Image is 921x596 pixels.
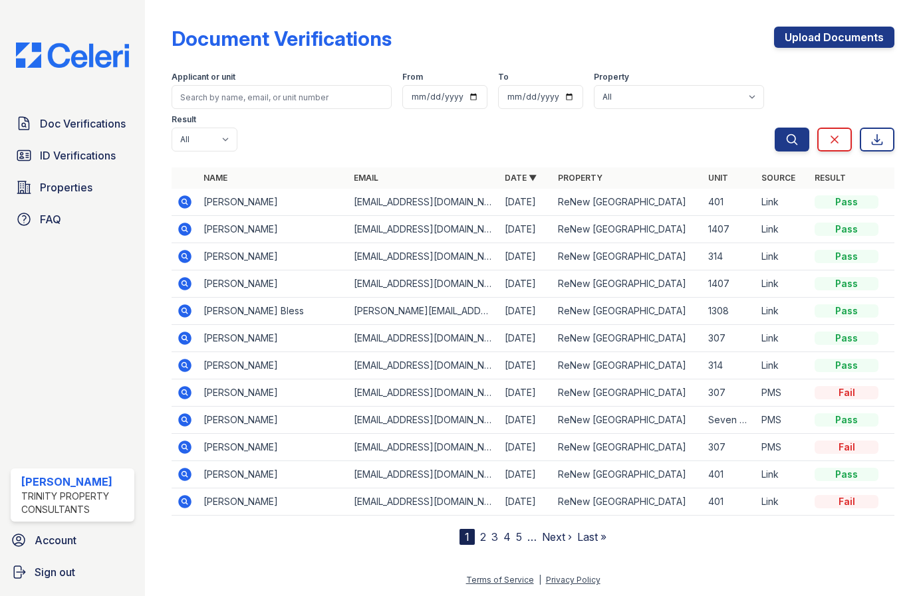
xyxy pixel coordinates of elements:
td: 1308 [703,298,756,325]
td: Link [756,352,809,379]
td: [PERSON_NAME] [198,407,348,434]
td: PMS [756,379,809,407]
td: Link [756,216,809,243]
td: [EMAIL_ADDRESS][DOMAIN_NAME] [348,325,499,352]
a: Properties [11,174,134,201]
td: [PERSON_NAME][EMAIL_ADDRESS][DOMAIN_NAME] [348,298,499,325]
td: [EMAIL_ADDRESS][DOMAIN_NAME] [348,352,499,379]
span: ID Verifications [40,148,116,163]
td: ReNew [GEOGRAPHIC_DATA] [553,488,703,516]
td: [EMAIL_ADDRESS][DOMAIN_NAME] [348,216,499,243]
td: 1407 [703,216,756,243]
label: Applicant or unit [172,72,235,82]
td: ReNew [GEOGRAPHIC_DATA] [553,243,703,270]
td: ReNew [GEOGRAPHIC_DATA] [553,352,703,379]
a: Email [354,173,378,183]
td: Link [756,488,809,516]
td: [DATE] [499,407,553,434]
td: [DATE] [499,270,553,298]
div: 1 [460,529,475,545]
label: To [498,72,509,82]
a: 2 [480,530,486,544]
a: Next › [542,530,572,544]
div: Pass [815,195,878,209]
span: Sign out [35,564,75,580]
td: [PERSON_NAME] [198,243,348,270]
td: Link [756,270,809,298]
div: Pass [815,332,878,345]
img: CE_Logo_Blue-a8612792a0a2168367f1c8372b55b34899dd931a85d93a1a3d3e32e68fde9ad4.png [5,43,140,68]
td: [PERSON_NAME] [198,461,348,488]
td: ReNew [GEOGRAPHIC_DATA] [553,461,703,488]
a: Terms of Service [466,575,534,585]
td: [DATE] [499,298,553,325]
td: Link [756,461,809,488]
label: Property [594,72,629,82]
td: [DATE] [499,488,553,516]
div: Fail [815,495,878,508]
label: From [402,72,423,82]
div: [PERSON_NAME] [21,474,129,490]
a: Unit [708,173,728,183]
td: Link [756,298,809,325]
td: ReNew [GEOGRAPHIC_DATA] [553,434,703,461]
a: Date ▼ [505,173,537,183]
td: [PERSON_NAME] [198,352,348,379]
td: [PERSON_NAME] [198,325,348,352]
td: ReNew [GEOGRAPHIC_DATA] [553,298,703,325]
td: Link [756,243,809,270]
a: Privacy Policy [546,575,600,585]
td: [PERSON_NAME] [198,216,348,243]
span: Account [35,532,76,548]
a: FAQ [11,206,134,233]
td: [DATE] [499,352,553,379]
a: Doc Verifications [11,110,134,137]
td: Seven 46 #405 [703,407,756,434]
td: [EMAIL_ADDRESS][DOMAIN_NAME] [348,407,499,434]
td: 314 [703,243,756,270]
a: Property [558,173,602,183]
span: … [527,529,537,545]
td: [DATE] [499,189,553,216]
td: 307 [703,379,756,407]
td: [EMAIL_ADDRESS][DOMAIN_NAME] [348,270,499,298]
td: [PERSON_NAME] [198,379,348,407]
td: [DATE] [499,243,553,270]
label: Result [172,114,196,125]
a: Source [761,173,795,183]
div: Pass [815,359,878,372]
span: Doc Verifications [40,116,126,132]
div: Trinity Property Consultants [21,490,129,516]
input: Search by name, email, or unit number [172,85,392,109]
td: 401 [703,189,756,216]
td: PMS [756,407,809,434]
td: ReNew [GEOGRAPHIC_DATA] [553,216,703,243]
div: Pass [815,250,878,263]
div: | [539,575,541,585]
td: [PERSON_NAME] Bless [198,298,348,325]
td: Link [756,325,809,352]
a: 4 [503,530,511,544]
div: Fail [815,386,878,399]
td: 401 [703,461,756,488]
a: Upload Documents [774,27,894,48]
td: [PERSON_NAME] [198,270,348,298]
td: [DATE] [499,325,553,352]
td: [PERSON_NAME] [198,488,348,516]
td: [EMAIL_ADDRESS][DOMAIN_NAME] [348,243,499,270]
a: Sign out [5,559,140,585]
td: PMS [756,434,809,461]
a: Account [5,527,140,553]
div: Pass [815,468,878,481]
a: 5 [516,530,522,544]
a: Last » [577,530,606,544]
td: ReNew [GEOGRAPHIC_DATA] [553,407,703,434]
a: Name [203,173,227,183]
span: Properties [40,179,92,195]
div: Pass [815,277,878,290]
td: 307 [703,325,756,352]
td: [EMAIL_ADDRESS][DOMAIN_NAME] [348,434,499,461]
td: ReNew [GEOGRAPHIC_DATA] [553,379,703,407]
a: ID Verifications [11,142,134,169]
